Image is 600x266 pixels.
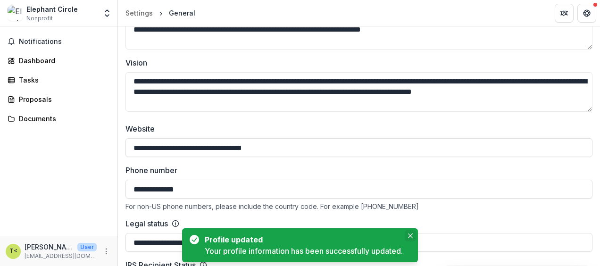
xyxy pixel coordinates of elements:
[125,218,168,229] label: Legal status
[4,111,114,126] a: Documents
[25,242,74,252] p: [PERSON_NAME] <[EMAIL_ADDRESS][DOMAIN_NAME]>
[125,123,587,134] label: Website
[25,252,97,260] p: [EMAIL_ADDRESS][DOMAIN_NAME]
[77,243,97,251] p: User
[405,230,416,241] button: Close
[100,4,114,23] button: Open entity switcher
[4,34,114,49] button: Notifications
[8,6,23,21] img: Elephant Circle
[19,114,106,124] div: Documents
[4,72,114,88] a: Tasks
[577,4,596,23] button: Get Help
[125,165,587,176] label: Phone number
[122,6,157,20] a: Settings
[19,38,110,46] span: Notifications
[19,94,106,104] div: Proposals
[205,245,403,257] div: Your profile information has been successfully updated.
[125,57,587,68] label: Vision
[205,234,399,245] div: Profile updated
[125,8,153,18] div: Settings
[9,248,17,254] div: Tamara Trinidad <parteratamara@gmail.com>
[169,8,195,18] div: General
[19,75,106,85] div: Tasks
[555,4,574,23] button: Partners
[26,4,78,14] div: Elephant Circle
[125,202,592,210] div: For non-US phone numbers, please include the country code. For example [PHONE_NUMBER]
[122,6,199,20] nav: breadcrumb
[19,56,106,66] div: Dashboard
[100,246,112,257] button: More
[4,53,114,68] a: Dashboard
[26,14,53,23] span: Nonprofit
[4,91,114,107] a: Proposals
